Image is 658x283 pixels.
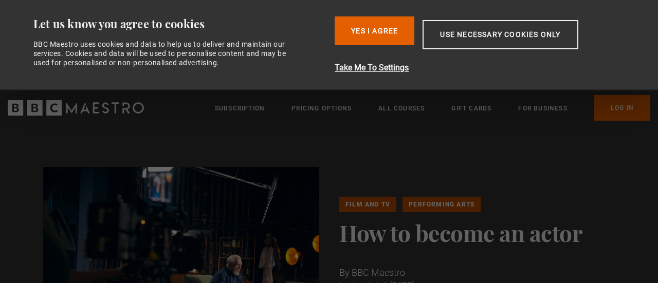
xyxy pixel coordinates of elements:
a: For business [518,103,567,114]
h1: How to become an actor [339,220,615,245]
span: By [339,267,350,278]
a: Film and TV [339,197,396,212]
button: Use necessary cookies only [423,20,578,49]
a: All Courses [378,103,425,114]
a: Gift Cards [451,103,491,114]
div: BBC Maestro uses cookies and data to help us to deliver and maintain our services. Cookies and da... [33,40,298,68]
button: Take Me To Settings [335,62,632,74]
a: Performing Arts [403,197,481,212]
a: Log In [594,95,650,121]
span: BBC Maestro [352,267,405,278]
button: Yes I Agree [335,16,414,45]
nav: Primary [215,95,650,121]
svg: BBC Maestro [8,100,144,116]
a: Pricing Options [291,103,352,114]
a: Subscription [215,103,265,114]
div: Let us know you agree to cookies [33,16,327,31]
